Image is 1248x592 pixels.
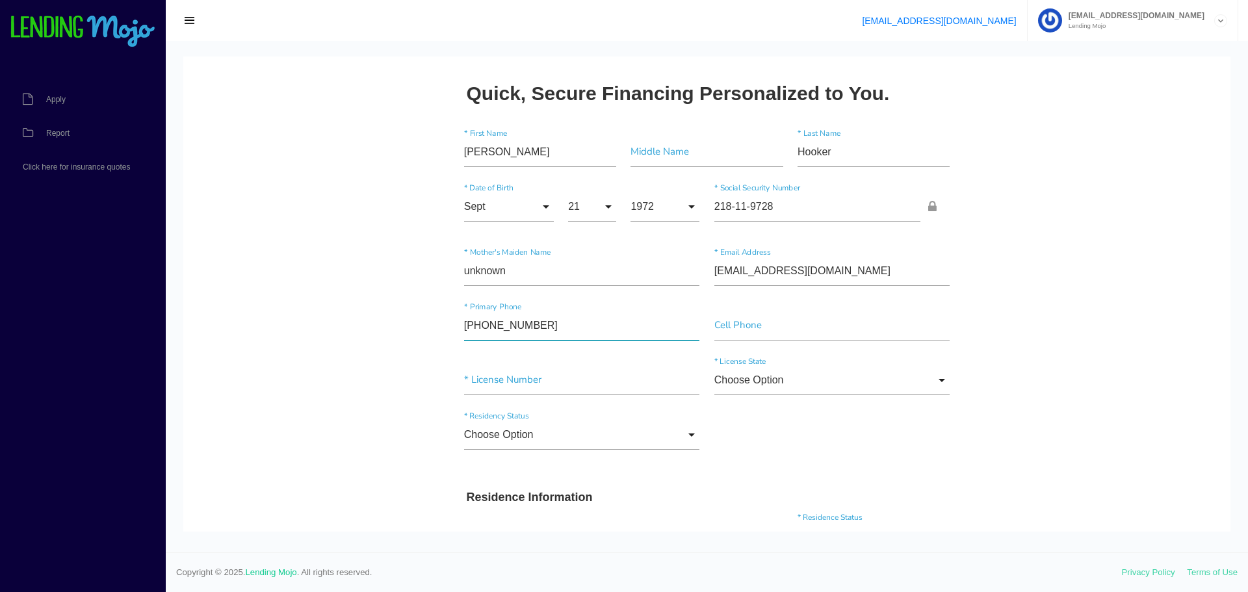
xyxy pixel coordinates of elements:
small: Lending Mojo [1062,23,1204,29]
span: Report [46,129,70,137]
img: Profile image [1038,8,1062,32]
a: Lending Mojo [246,567,297,577]
a: Privacy Policy [1122,567,1175,577]
span: Apply [46,96,66,103]
a: Terms of Use [1187,567,1238,577]
span: Click here for insurance quotes [23,163,130,171]
h3: Residence Information [283,434,764,448]
span: [EMAIL_ADDRESS][DOMAIN_NAME] [1062,12,1204,19]
h2: Quick, Secure Financing Personalized to You. [283,26,707,47]
span: Copyright © 2025. . All rights reserved. [176,566,1122,579]
a: [EMAIL_ADDRESS][DOMAIN_NAME] [862,16,1016,26]
img: logo-small.png [10,16,156,48]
